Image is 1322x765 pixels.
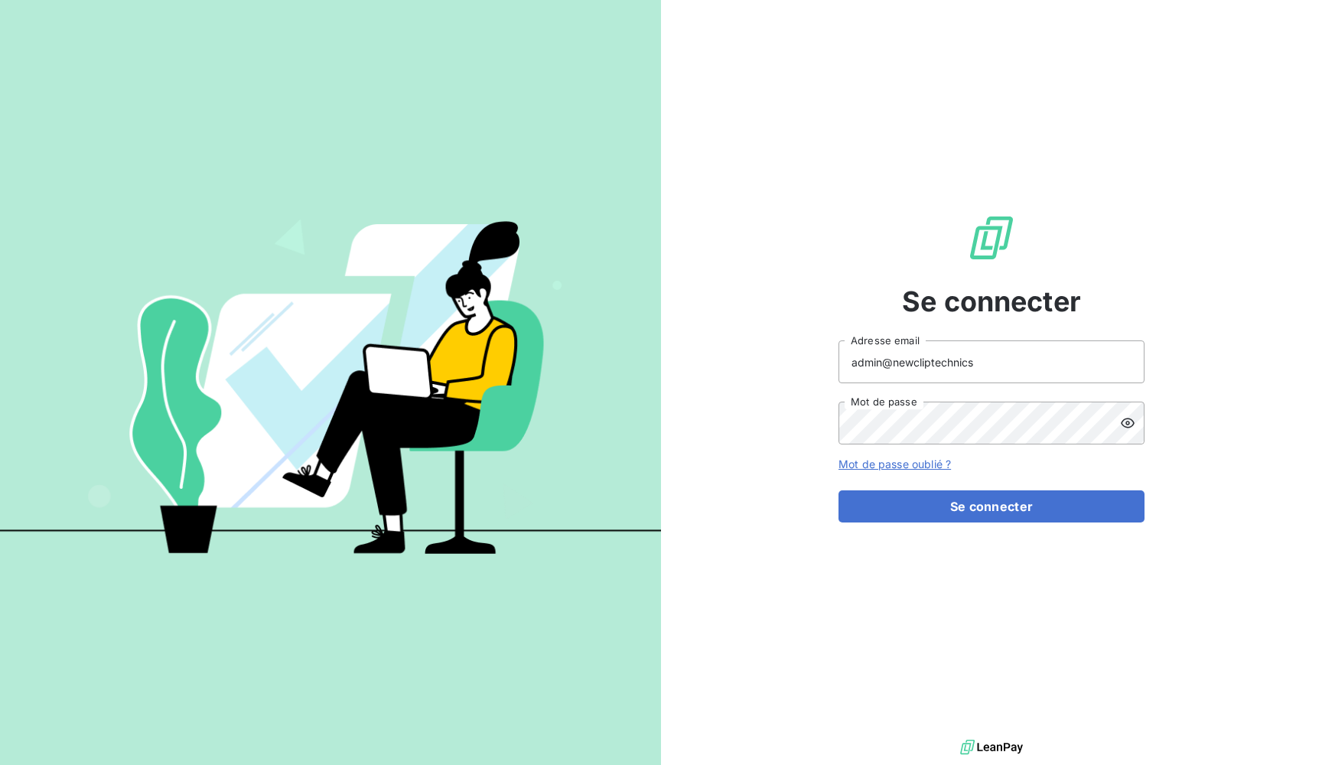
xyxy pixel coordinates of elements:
img: Logo LeanPay [967,213,1016,262]
img: logo [960,736,1023,759]
span: Se connecter [902,281,1081,322]
button: Se connecter [838,490,1145,522]
a: Mot de passe oublié ? [838,457,951,470]
input: placeholder [838,340,1145,383]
